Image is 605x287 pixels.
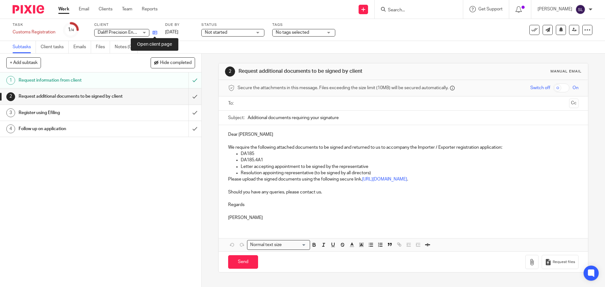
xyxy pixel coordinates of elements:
[478,7,503,11] span: Get Support
[13,5,44,14] img: Pixie
[276,30,309,35] span: No tags selected
[58,6,69,12] a: Work
[13,29,55,35] div: Customs Registration
[165,22,193,27] label: Due by
[228,189,578,195] p: Should you have any queries, please contact us.
[96,41,110,53] a: Files
[68,26,74,33] div: 1
[241,151,578,157] p: DA185
[99,6,112,12] a: Clients
[247,240,310,250] div: Search for option
[205,30,227,35] span: Not started
[228,215,578,221] p: [PERSON_NAME]
[530,85,550,91] span: Switch off
[142,6,158,12] a: Reports
[241,170,578,176] p: Resolution appointing representative (to be signed by all directors)
[19,108,128,118] h1: Register using Efiling
[19,124,128,134] h1: Follow up on application
[228,100,235,106] label: To:
[228,115,245,121] label: Subject:
[165,30,178,34] span: [DATE]
[228,131,578,138] p: Dear [PERSON_NAME]
[94,22,157,27] label: Client
[6,124,15,133] div: 4
[79,6,89,12] a: Email
[573,85,579,91] span: On
[6,57,41,68] button: + Add subtask
[6,108,15,117] div: 3
[151,57,195,68] button: Hide completed
[239,68,417,75] h1: Request additional documents to be signed by client
[122,6,132,12] a: Team
[249,242,283,248] span: Normal text size
[201,22,264,27] label: Status
[13,22,55,27] label: Task
[241,164,578,170] p: Letter accepting appointment to be signed by the representative
[71,28,74,32] small: /4
[387,8,444,13] input: Search
[550,69,582,74] div: Manual email
[98,30,170,35] span: Daliff Precision Engineering (Pty) Ltd
[272,22,335,27] label: Tags
[19,92,128,101] h1: Request additional documents to be signed by client
[538,6,572,12] p: [PERSON_NAME]
[569,99,579,108] button: Cc
[228,255,258,269] input: Send
[284,242,306,248] input: Search for option
[228,176,578,182] p: Please upload the signed documents using the following secure link, .
[575,4,585,14] img: svg%3E
[228,202,578,208] p: Regards
[362,177,407,181] a: [URL][DOMAIN_NAME]
[41,41,69,53] a: Client tasks
[238,85,448,91] span: Secure the attachments in this message. Files exceeding the size limit (10MB) will be secured aut...
[6,76,15,85] div: 1
[73,41,91,53] a: Emails
[160,60,192,66] span: Hide completed
[241,157,578,163] p: DA185.4A1
[115,41,138,53] a: Notes (0)
[542,255,578,269] button: Request files
[6,92,15,101] div: 2
[553,260,575,265] span: Request files
[225,66,235,77] div: 2
[142,41,167,53] a: Audit logs
[13,41,36,53] a: Subtasks
[19,76,128,85] h1: Request information from client
[228,144,578,151] p: We require the following attached documents to be signed and returned to us to accompany the Impo...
